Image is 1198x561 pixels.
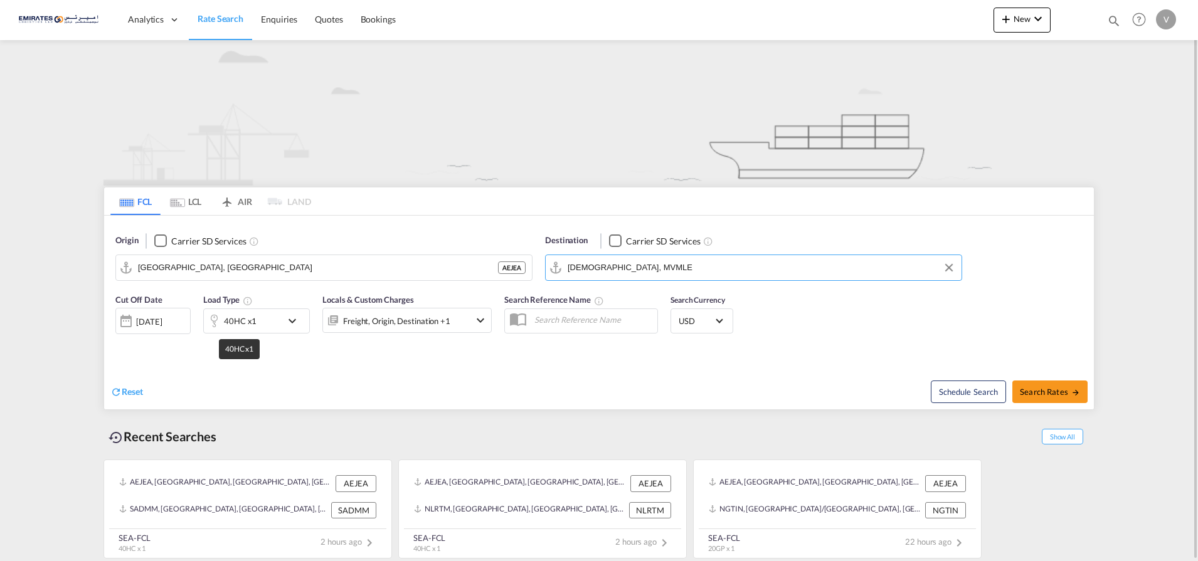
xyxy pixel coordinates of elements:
[115,333,125,350] md-datepicker: Select
[198,13,243,24] span: Rate Search
[115,234,138,247] span: Origin
[708,544,734,552] span: 20GP x 1
[225,344,253,354] span: 40HC x1
[171,235,246,248] div: Carrier SD Services
[931,380,1006,403] button: Note: By default Schedule search will only considerorigin ports, destination ports and cut off da...
[119,475,332,491] div: AEJEA, Jebel Ali, United Arab Emirates, Middle East, Middle East
[103,459,392,558] recent-search-card: AEJEA, [GEOGRAPHIC_DATA], [GEOGRAPHIC_DATA], [GEOGRAPHIC_DATA], [GEOGRAPHIC_DATA] AEJEASADMM, [GE...
[103,40,1095,186] img: new-FCL.png
[545,234,588,247] span: Destination
[211,187,261,215] md-tab-item: AIR
[546,255,962,280] md-input-container: Male, MVMLE
[336,475,376,491] div: AEJEA
[615,537,672,547] span: 2 hours ago
[261,14,297,24] span: Enquiries
[568,258,955,277] input: Search by Port
[630,475,671,491] div: AEJEA
[331,502,376,518] div: SADMM
[414,475,627,491] div: AEJEA, Jebel Ali, United Arab Emirates, Middle East, Middle East
[224,312,257,330] div: 40HC x1
[413,544,440,552] span: 40HC x 1
[110,385,143,399] div: icon-refreshReset
[122,386,143,397] span: Reset
[110,187,311,215] md-pagination-wrapper: Use the left and right arrow keys to navigate between tabs
[115,308,191,334] div: [DATE]
[115,295,162,305] span: Cut Off Date
[109,430,124,445] md-icon: icon-backup-restore
[413,532,445,543] div: SEA-FCL
[321,537,377,547] span: 2 hours ago
[708,532,740,543] div: SEA-FCL
[322,308,492,333] div: Freight Origin Destination Factory Stuffingicon-chevron-down
[203,308,310,333] div: 40HC x1icon-chevron-down
[249,236,259,246] md-icon: Unchecked: Search for CY (Container Yard) services for all selected carriers.Checked : Search for...
[119,544,146,552] span: 40HC x 1
[362,535,377,550] md-icon: icon-chevron-right
[703,236,713,246] md-icon: Unchecked: Search for CY (Container Yard) services for all selected carriers.Checked : Search for...
[1128,9,1150,30] span: Help
[999,11,1014,26] md-icon: icon-plus 400-fg
[1042,429,1083,444] span: Show All
[994,8,1051,33] button: icon-plus 400-fgNewicon-chevron-down
[103,422,221,451] div: Recent Searches
[154,234,246,248] md-checkbox: Checkbox No Ink
[1071,388,1080,397] md-icon: icon-arrow-right
[1012,380,1088,403] button: Search Ratesicon-arrow-right
[952,535,967,550] md-icon: icon-chevron-right
[119,502,328,518] div: SADMM, Ad Dammam, Saudi Arabia, Middle East, Middle East
[1020,387,1080,397] span: Search Rates
[925,475,966,491] div: AEJEA
[679,315,714,327] span: USD
[925,502,966,518] div: NGTIN
[343,312,450,330] div: Freight Origin Destination Factory Stuffing
[243,296,253,306] md-icon: Select multiple loads to view rates
[1156,9,1176,29] div: V
[116,255,532,280] md-input-container: Jebel Ali, AEJEA
[104,216,1094,409] div: Origin Checkbox No InkUnchecked: Search for CY (Container Yard) services for all selected carrier...
[473,313,488,328] md-icon: icon-chevron-down
[1107,14,1121,28] md-icon: icon-magnify
[128,13,164,26] span: Analytics
[110,386,122,397] md-icon: icon-refresh
[138,258,498,277] input: Search by Port
[999,14,1046,24] span: New
[398,459,687,558] recent-search-card: AEJEA, [GEOGRAPHIC_DATA], [GEOGRAPHIC_DATA], [GEOGRAPHIC_DATA], [GEOGRAPHIC_DATA] AEJEANLRTM, [GE...
[361,14,396,24] span: Bookings
[940,258,958,277] button: Clear Input
[161,187,211,215] md-tab-item: LCL
[657,535,672,550] md-icon: icon-chevron-right
[709,502,922,518] div: NGTIN, Tincan/Lagos, Nigeria, Western Africa, Africa
[693,459,982,558] recent-search-card: AEJEA, [GEOGRAPHIC_DATA], [GEOGRAPHIC_DATA], [GEOGRAPHIC_DATA], [GEOGRAPHIC_DATA] AEJEANGTIN, [GE...
[626,235,701,248] div: Carrier SD Services
[609,234,701,248] md-checkbox: Checkbox No Ink
[322,295,414,305] span: Locals & Custom Charges
[528,310,657,329] input: Search Reference Name
[1031,11,1046,26] md-icon: icon-chevron-down
[220,194,235,204] md-icon: icon-airplane
[709,475,922,491] div: AEJEA, Jebel Ali, United Arab Emirates, Middle East, Middle East
[110,187,161,215] md-tab-item: FCL
[905,537,967,547] span: 22 hours ago
[498,261,526,274] div: AEJEA
[671,295,725,305] span: Search Currency
[19,6,103,34] img: c67187802a5a11ec94275b5db69a26e6.png
[594,296,604,306] md-icon: Your search will be saved by the below given name
[629,502,671,518] div: NLRTM
[203,295,253,305] span: Load Type
[136,316,162,327] div: [DATE]
[285,313,306,328] md-icon: icon-chevron-down
[1128,9,1156,31] div: Help
[315,14,342,24] span: Quotes
[504,295,604,305] span: Search Reference Name
[1107,14,1121,33] div: icon-magnify
[414,502,626,518] div: NLRTM, Rotterdam, Netherlands, Western Europe, Europe
[119,532,151,543] div: SEA-FCL
[677,312,726,330] md-select: Select Currency: $ USDUnited States Dollar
